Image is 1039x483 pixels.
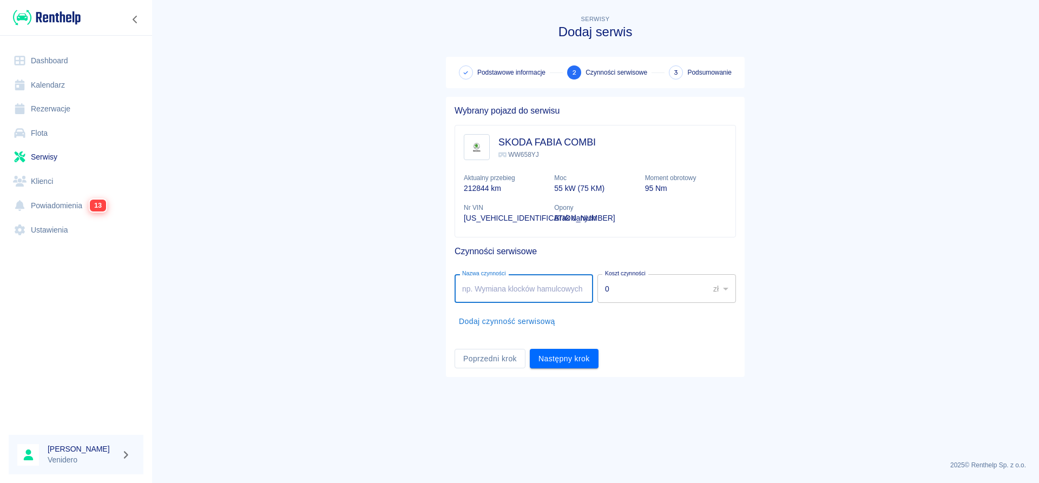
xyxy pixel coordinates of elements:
p: Brak danych [554,213,636,224]
a: Rezerwacje [9,97,143,121]
h3: SKODA FABIA COMBI [498,135,596,150]
h5: Czynności serwisowe [455,246,736,257]
a: Serwisy [9,145,143,169]
a: Powiadomienia13 [9,193,143,218]
button: Dodaj czynność serwisową [455,312,560,332]
div: zł [706,274,736,303]
p: Opony [554,203,636,213]
h5: Wybrany pojazd do serwisu [455,105,736,116]
p: Moc [554,173,636,183]
a: Klienci [9,169,143,194]
input: np. Wymiana klocków hamulcowych [455,274,593,303]
a: Flota [9,121,143,145]
button: Zwiń nawigację [127,12,143,27]
span: 13 [89,199,106,211]
p: 55 kW (75 KM) [554,183,636,194]
p: Venidero [48,454,117,466]
p: Aktualny przebieg [464,173,545,183]
span: Czynności serwisowe [586,68,647,77]
button: Następny krok [530,349,599,369]
a: Renthelp logo [9,9,81,27]
p: Moment obrotowy [645,173,727,183]
span: Podstawowe informacje [477,68,545,77]
p: 95 Nm [645,183,727,194]
p: Nr VIN [464,203,545,213]
p: 2025 © Renthelp Sp. z o.o. [165,460,1026,470]
h3: Dodaj serwis [446,24,745,39]
img: Renthelp logo [13,9,81,27]
p: WW658YJ [498,150,596,160]
span: 2 [573,67,576,78]
label: Koszt czynności [605,269,646,277]
label: Nazwa czynności [462,269,506,277]
button: Poprzedni krok [455,349,525,369]
a: Ustawienia [9,218,143,242]
span: Podsumowanie [687,68,732,77]
a: Dashboard [9,49,143,73]
span: Serwisy [581,16,610,22]
a: Kalendarz [9,73,143,97]
img: Image [466,137,487,157]
h6: [PERSON_NAME] [48,444,117,454]
p: [US_VEHICLE_IDENTIFICATION_NUMBER] [464,213,545,224]
span: 3 [674,67,678,78]
p: 212844 km [464,183,545,194]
